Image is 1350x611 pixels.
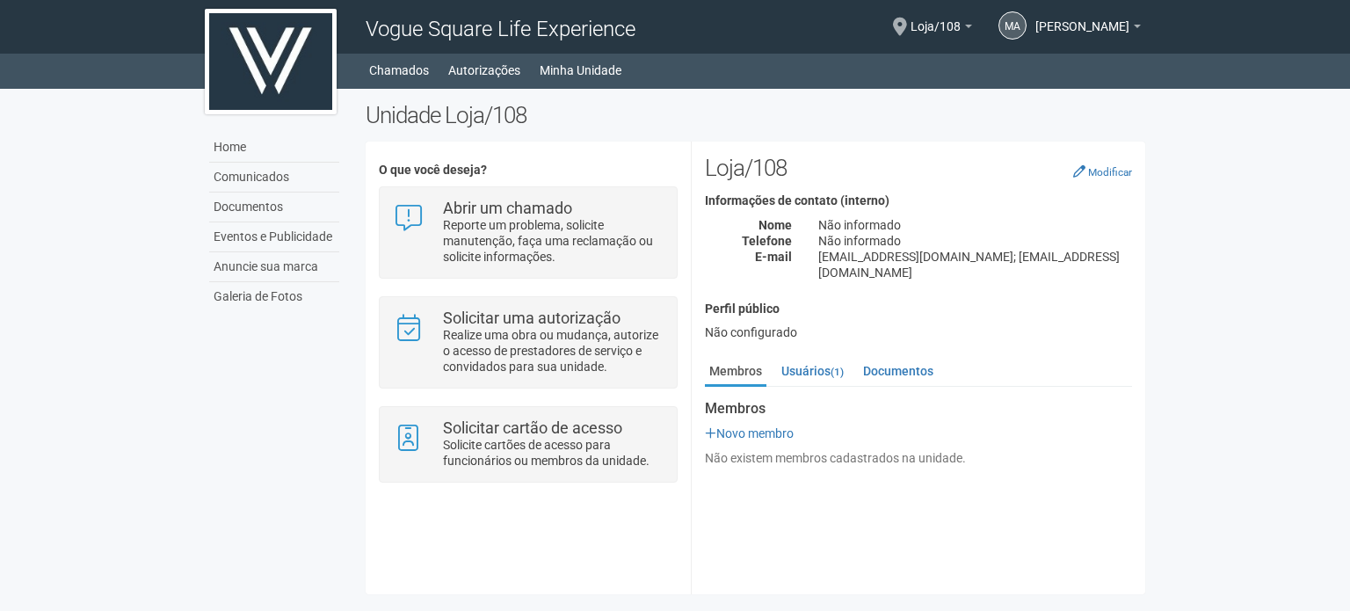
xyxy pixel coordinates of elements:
a: Galeria de Fotos [209,282,339,311]
strong: Solicitar cartão de acesso [443,418,622,437]
h2: Loja/108 [705,155,1132,181]
div: Não informado [805,233,1145,249]
a: Solicitar uma autorização Realize uma obra ou mudança, autorize o acesso de prestadores de serviç... [393,310,663,375]
strong: Telefone [742,234,792,248]
small: Modificar [1088,166,1132,178]
a: Abrir um chamado Reporte um problema, solicite manutenção, faça uma reclamação ou solicite inform... [393,200,663,265]
p: Reporte um problema, solicite manutenção, faça uma reclamação ou solicite informações. [443,217,664,265]
a: Minha Unidade [540,58,621,83]
a: Home [209,133,339,163]
h4: Informações de contato (interno) [705,194,1132,207]
strong: Solicitar uma autorização [443,309,621,327]
a: Anuncie sua marca [209,252,339,282]
div: Não existem membros cadastrados na unidade. [705,450,1132,466]
a: Autorizações [448,58,520,83]
a: Chamados [369,58,429,83]
a: Loja/108 [911,22,972,36]
a: Comunicados [209,163,339,193]
span: Vogue Square Life Experience [366,17,635,41]
strong: Membros [705,401,1132,417]
a: Usuários(1) [777,358,848,384]
a: [PERSON_NAME] [1035,22,1141,36]
a: Solicitar cartão de acesso Solicite cartões de acesso para funcionários ou membros da unidade. [393,420,663,469]
div: Não configurado [705,324,1132,340]
h4: Perfil público [705,302,1132,316]
span: Loja/108 [911,3,961,33]
p: Realize uma obra ou mudança, autorize o acesso de prestadores de serviço e convidados para sua un... [443,327,664,375]
a: Novo membro [705,426,794,440]
strong: Nome [758,218,792,232]
a: Eventos e Publicidade [209,222,339,252]
small: (1) [831,366,844,378]
h4: O que você deseja? [379,164,677,177]
img: logo.jpg [205,9,337,114]
a: Membros [705,358,766,387]
a: Documentos [209,193,339,222]
a: Modificar [1073,164,1132,178]
h2: Unidade Loja/108 [366,102,1145,128]
strong: E-mail [755,250,792,264]
a: MA [998,11,1027,40]
span: Mari Angela Fernandes [1035,3,1129,33]
strong: Abrir um chamado [443,199,572,217]
p: Solicite cartões de acesso para funcionários ou membros da unidade. [443,437,664,469]
a: Documentos [859,358,938,384]
div: [EMAIL_ADDRESS][DOMAIN_NAME]; [EMAIL_ADDRESS][DOMAIN_NAME] [805,249,1145,280]
div: Não informado [805,217,1145,233]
